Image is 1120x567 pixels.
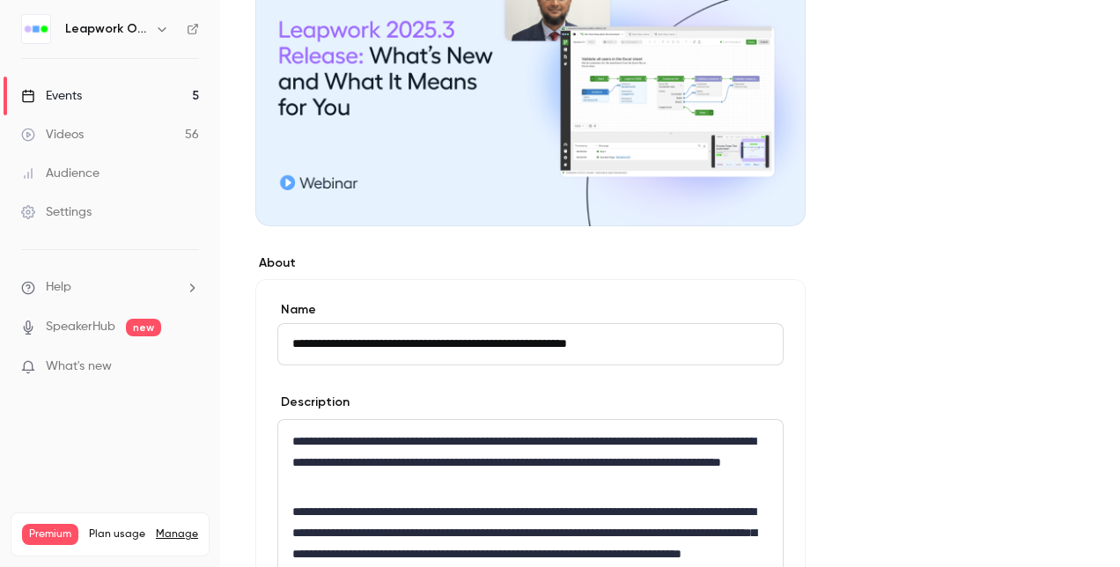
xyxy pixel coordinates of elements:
img: Leapwork Online Event [22,15,50,43]
h6: Leapwork Online Event [65,20,148,38]
label: About [255,254,806,272]
label: Description [277,394,350,411]
div: Events [21,87,82,105]
a: SpeakerHub [46,318,115,336]
span: What's new [46,357,112,376]
span: Premium [22,524,78,545]
span: new [126,319,161,336]
a: Manage [156,527,198,541]
span: Help [46,278,71,297]
li: help-dropdown-opener [21,278,199,297]
div: Settings [21,203,92,221]
div: Audience [21,165,99,182]
span: Plan usage [89,527,145,541]
label: Name [277,301,784,319]
iframe: Noticeable Trigger [178,359,199,375]
div: Videos [21,126,84,144]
